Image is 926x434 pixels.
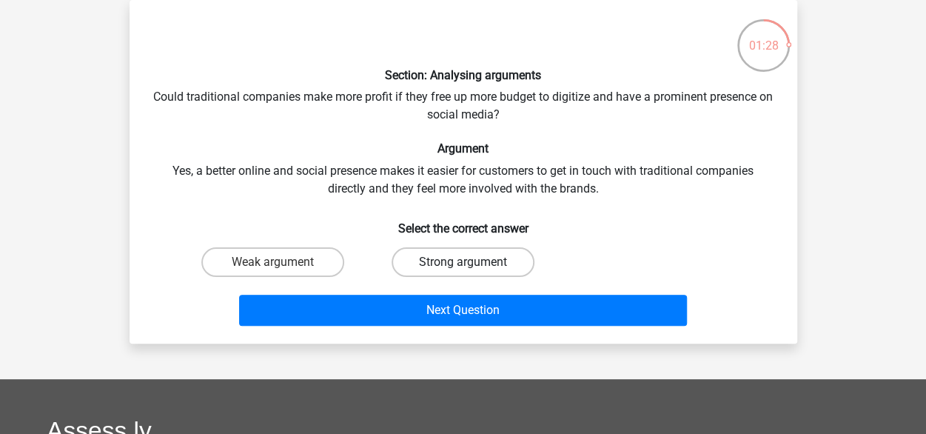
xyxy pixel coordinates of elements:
[239,295,687,326] button: Next Question
[135,12,791,332] div: Could traditional companies make more profit if they free up more budget to digitize and have a p...
[736,18,791,55] div: 01:28
[153,210,774,236] h6: Select the correct answer
[153,141,774,156] h6: Argument
[392,247,534,277] label: Strong argument
[201,247,344,277] label: Weak argument
[153,68,774,82] h6: Section: Analysing arguments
